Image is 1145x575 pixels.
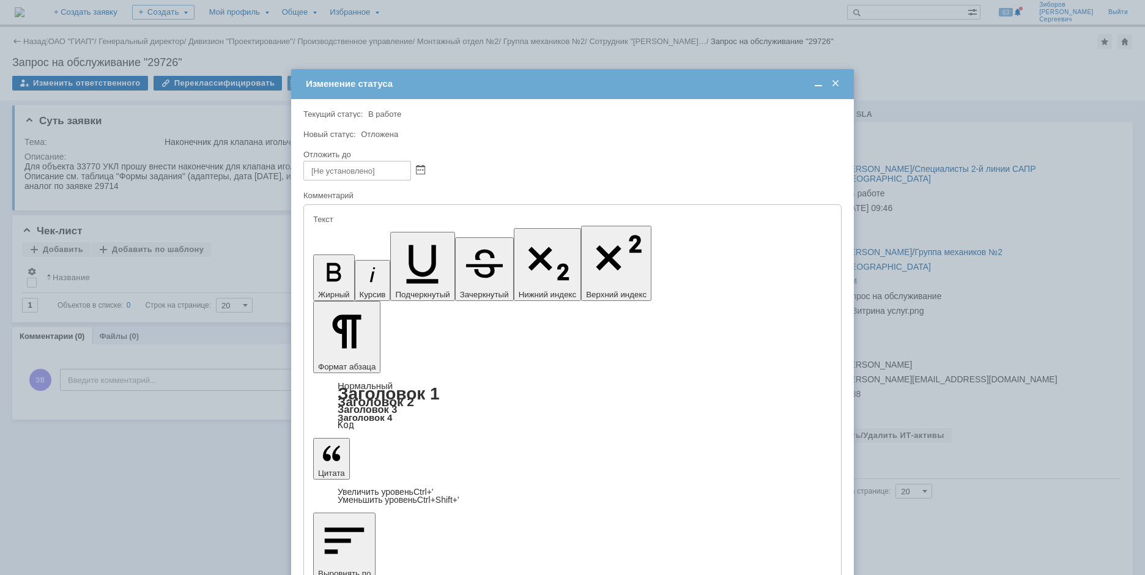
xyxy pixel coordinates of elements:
button: Формат абзаца [313,301,380,373]
a: Заголовок 4 [338,412,392,423]
a: Заголовок 3 [338,404,397,415]
a: Нормальный [338,380,393,391]
span: Формат абзаца [318,362,376,371]
span: Свернуть (Ctrl + M) [812,78,824,89]
div: Формат абзаца [313,382,832,429]
label: Текущий статус: [303,109,363,119]
button: Цитата [313,438,350,480]
button: Нижний индекс [514,228,582,301]
a: Код [338,420,354,431]
span: Нижний индекс [519,290,577,299]
button: Жирный [313,254,355,301]
span: В работе [368,109,401,119]
span: Отложена [361,130,398,139]
div: Цитата [313,488,832,504]
button: Верхний индекс [581,226,651,301]
button: Курсив [355,260,391,301]
div: Отложить до [303,150,839,158]
a: Decrease [338,495,459,505]
span: Закрыть [829,78,842,89]
span: Верхний индекс [586,290,647,299]
a: Increase [338,487,434,497]
span: Зачеркнутый [460,290,509,299]
span: Жирный [318,290,350,299]
div: Комментарий [303,190,839,202]
span: Курсив [360,290,386,299]
span: Подчеркнутый [395,290,450,299]
a: Заголовок 2 [338,395,414,409]
button: Подчеркнутый [390,232,454,301]
span: Ctrl+Shift+' [417,495,459,505]
span: Цитата [318,469,345,478]
a: Заголовок 1 [338,384,440,403]
label: Новый статус: [303,130,356,139]
div: Текст [313,215,829,223]
button: Зачеркнутый [455,237,514,301]
span: Ctrl+' [413,487,434,497]
div: Изменение статуса [306,78,842,89]
input: [Не установлено] [303,161,411,180]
